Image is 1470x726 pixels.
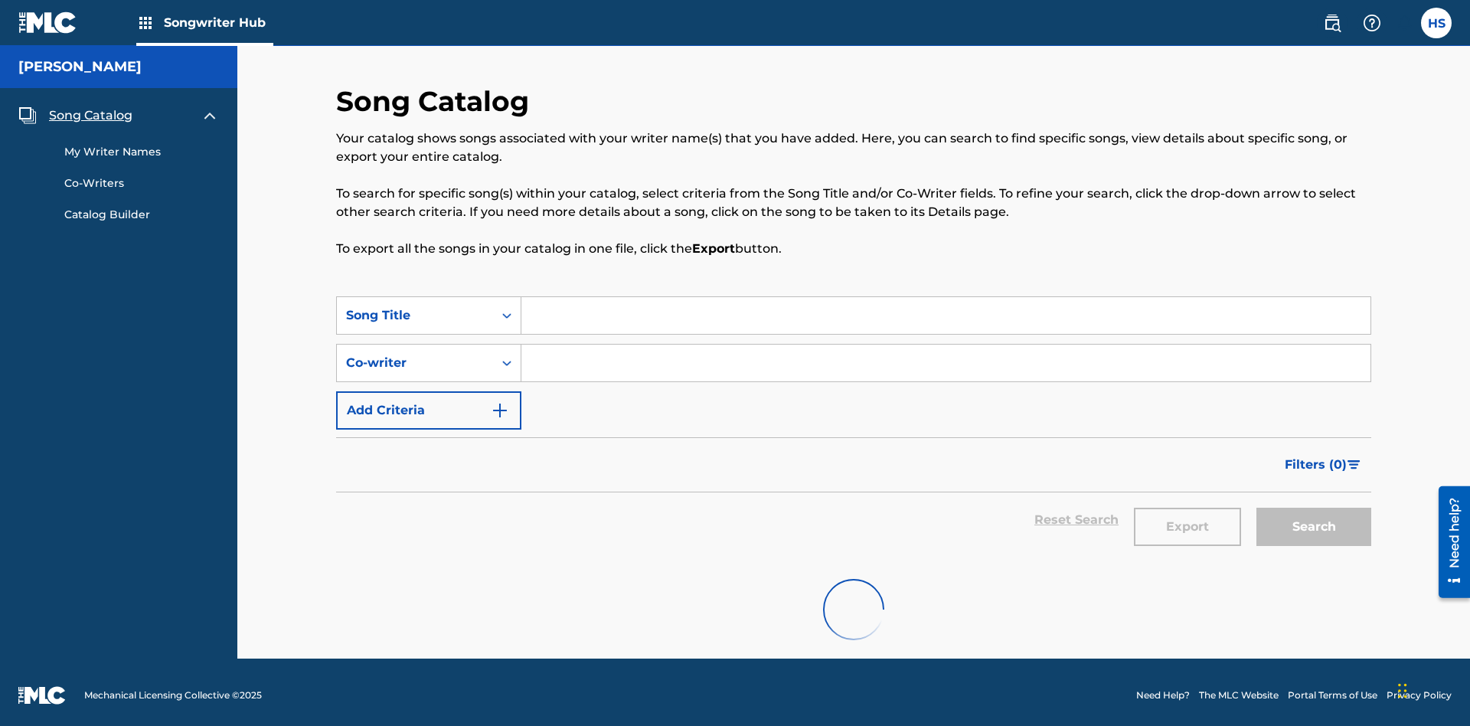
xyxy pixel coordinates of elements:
[1323,14,1341,32] img: search
[1393,652,1470,726] iframe: Chat Widget
[346,306,484,325] div: Song Title
[1421,8,1452,38] div: User Menu
[201,106,219,125] img: expand
[49,106,132,125] span: Song Catalog
[18,686,66,705] img: logo
[336,391,521,430] button: Add Criteria
[336,129,1371,166] p: Your catalog shows songs associated with your writer name(s) that you have added. Here, you can s...
[1387,688,1452,702] a: Privacy Policy
[810,566,897,652] img: preloader
[1317,8,1347,38] a: Public Search
[64,144,219,160] a: My Writer Names
[164,14,273,31] span: Songwriter Hub
[18,106,37,125] img: Song Catalog
[1396,15,1412,31] div: Notifications
[64,207,219,223] a: Catalog Builder
[64,175,219,191] a: Co-Writers
[346,354,484,372] div: Co-writer
[692,241,735,256] strong: Export
[336,296,1371,561] form: Search Form
[336,185,1371,221] p: To search for specific song(s) within your catalog, select criteria from the Song Title and/or Co...
[1136,688,1190,702] a: Need Help?
[18,11,77,34] img: MLC Logo
[84,688,262,702] span: Mechanical Licensing Collective © 2025
[1427,480,1470,606] iframe: Resource Center
[18,106,132,125] a: Song CatalogSong Catalog
[18,58,142,76] h5: Lorna Singerton
[1363,14,1381,32] img: help
[1276,446,1371,484] button: Filters (0)
[336,84,537,119] h2: Song Catalog
[336,240,1371,258] p: To export all the songs in your catalog in one file, click the button.
[1357,8,1387,38] div: Help
[1347,460,1361,469] img: filter
[1288,688,1377,702] a: Portal Terms of Use
[136,14,155,32] img: Top Rightsholders
[491,401,509,420] img: 9d2ae6d4665cec9f34b9.svg
[1285,456,1347,474] span: Filters ( 0 )
[1199,688,1279,702] a: The MLC Website
[1398,668,1407,714] div: Drag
